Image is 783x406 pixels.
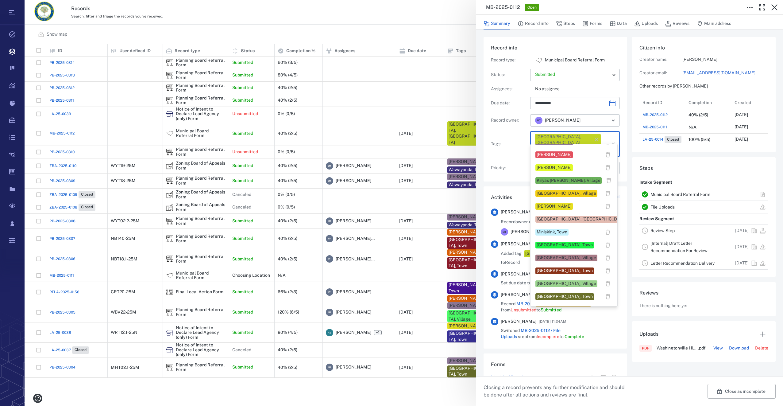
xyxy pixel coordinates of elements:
button: Data [610,18,627,29]
span: Closed [666,137,680,142]
span: LA-25-0014 [642,137,663,142]
button: delete [603,266,612,275]
span: [PERSON_NAME] [511,229,546,235]
p: Municipal Board Referral Form [545,57,605,63]
p: Due date : [491,100,528,106]
div: [GEOGRAPHIC_DATA], Town [537,294,593,300]
span: Switched step from to [501,328,620,340]
h6: Activities [491,194,512,201]
div: FormsMunicipal BoardView form in the stepMail formPrint form [484,353,627,396]
a: MB-2025-0112 [516,301,546,306]
span: [DATE] 11:24AM [539,318,566,325]
div: Record ID [642,94,662,111]
div: [PERSON_NAME] [537,152,572,158]
button: Summary [484,18,510,29]
span: Incomplete [537,334,559,339]
span: MB-2025-0112 [642,112,668,118]
h6: Citizen info [639,44,768,52]
span: Record switched from to [501,301,620,313]
button: Mail form [598,372,609,383]
a: [EMAIL_ADDRESS][DOMAIN_NAME] [682,70,768,76]
p: Creator email: [639,70,682,76]
button: Delete [755,345,768,351]
div: Created [731,96,777,109]
span: Help [14,4,26,10]
a: MB-2025-0112 / File Uploads [501,328,561,339]
div: PDF [642,345,649,351]
div: [GEOGRAPHIC_DATA], Village [537,190,596,197]
p: Closing a record prevents any further modification and should be done after all actions and revie... [484,384,630,399]
a: Municipal Board Referral Form [650,192,710,197]
h6: Reviews [639,289,768,297]
div: Miniskink, Town [537,229,567,235]
p: Submitted [535,72,610,78]
span: Open [526,5,538,10]
button: Forms [582,18,602,29]
div: M T [535,117,542,124]
p: [DATE] [735,112,748,118]
p: Record owner : [491,117,528,123]
button: Reviews [665,18,689,29]
div: 100% (5/5) [688,137,710,142]
div: UploadsPDFWashingtonville Historic Form Candle Corner250804-compressed.pdfView·Download·Delete [632,321,776,367]
div: Record infoRecord type:icon Municipal Board Referral FormMunicipal Board Referral FormStatus:Assi... [484,37,627,186]
span: [PERSON_NAME] [501,318,536,325]
span: to Record [501,260,520,266]
button: Main address [697,18,731,29]
button: Close [768,1,781,14]
button: delete [603,240,612,250]
p: · [724,345,728,352]
div: Completion [688,94,712,111]
div: [GEOGRAPHIC_DATA], Town [537,268,593,274]
h6: Steps [639,165,768,172]
a: File Uploads [650,205,675,209]
p: Priority : [491,165,528,171]
div: Citizen infoCreator name:[PERSON_NAME]Creator email:[EMAIL_ADDRESS][DOMAIN_NAME]Other records by ... [632,37,776,157]
p: [DATE] [735,124,748,130]
button: delete [604,176,613,185]
a: MB-2025-0111 [642,124,667,130]
div: 40% (2/5) [688,113,708,117]
p: Assignees : [491,86,528,92]
div: ActivitiesLeave comment[PERSON_NAME][DATE] 3:25PMRecordowner changed fromLALand Use AccounttoMT[P... [484,186,627,353]
div: Kiryas [PERSON_NAME], Village [537,178,600,184]
span: Washingtonville Historic Form Candle Corner250804-compressed [657,346,713,350]
p: Creator name: [639,57,682,63]
div: Created [735,94,751,111]
a: Review Step [650,228,675,233]
div: [GEOGRAPHIC_DATA], Village [537,281,596,287]
span: [PERSON_NAME] [501,271,536,277]
div: M T [501,228,508,236]
button: Clear [609,140,618,148]
span: [PERSON_NAME] [501,241,536,247]
h6: Forms [491,361,620,368]
a: Municipal Board [491,374,523,381]
div: [PERSON_NAME] [537,165,572,171]
p: Tags : [491,141,528,147]
div: [PERSON_NAME] [537,203,572,209]
p: [DATE] [735,136,748,142]
p: Review Segment [639,213,674,224]
h6: Record info [491,44,620,52]
div: [GEOGRAPHIC_DATA], [GEOGRAPHIC_DATA] [525,251,616,257]
button: delete [603,305,612,314]
div: StepsIntake SegmentMunicipal Board Referral FormFile UploadsReview SegmentReview Step[DATE][Inter... [632,157,776,282]
button: Toggle to Edit Boxes [744,1,756,14]
button: delete [603,279,612,288]
span: Added tag [501,251,522,257]
button: delete [603,150,612,159]
h6: Uploads [639,330,658,338]
button: Steps [556,18,575,29]
a: [Internal] Draft Letter Recommendation For Review [650,241,708,253]
span: [PERSON_NAME] [501,292,536,298]
button: delete [603,163,612,172]
span: Submitted [541,307,561,312]
div: Municipal Board Referral Form [535,57,542,64]
h3: MB-2025-0112 [486,4,520,11]
p: [DATE] [735,228,749,234]
span: Set due date to [501,280,546,286]
button: delete [603,189,612,198]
